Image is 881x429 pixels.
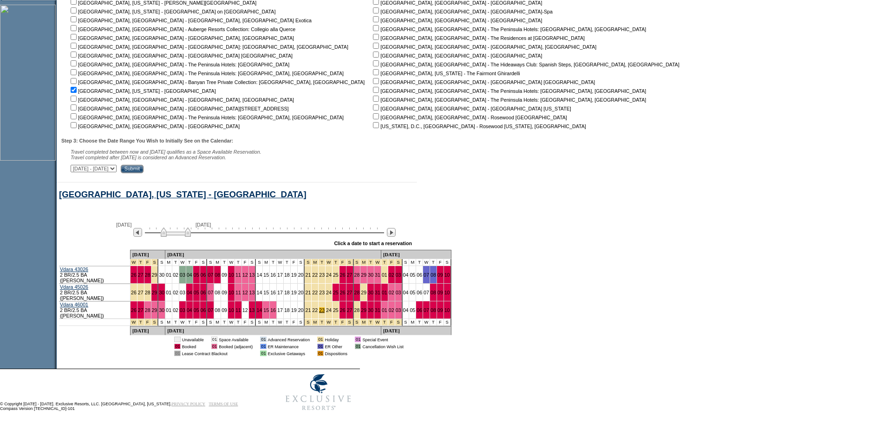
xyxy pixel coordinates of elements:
td: [DATE] [381,250,451,259]
td: T [270,319,277,326]
td: M [214,259,221,266]
a: 26 [340,307,346,313]
input: Submit [121,165,144,173]
a: 05 [410,272,415,278]
td: M [409,319,416,326]
a: 09 [222,307,227,313]
td: Space Available [219,337,253,342]
td: W [179,319,186,326]
a: 27 [347,272,352,278]
td: Thanksgiving [144,259,151,266]
a: 10 [228,290,234,295]
a: 25 [333,290,339,295]
a: 08 [215,307,220,313]
a: 04 [187,272,192,278]
td: 01 [211,337,217,342]
td: F [437,319,444,326]
a: 21 [305,290,311,295]
td: Christmas [339,319,346,326]
td: S [298,259,305,266]
td: 2 BR/2.5 BA ([PERSON_NAME]) [59,284,131,301]
td: T [235,259,242,266]
a: 13 [249,307,255,313]
a: 13 [249,272,255,278]
a: 20 [298,272,304,278]
span: [DATE] [116,222,132,227]
td: Christmas [333,319,339,326]
a: 21 [305,272,311,278]
td: Christmas [333,259,339,266]
a: 07 [424,272,429,278]
a: 29 [152,290,157,295]
a: Vdara 43026 [60,266,88,272]
td: S [298,319,305,326]
a: 03 [180,272,185,278]
a: 26 [340,290,346,295]
a: 08 [431,307,436,313]
a: 28 [354,307,360,313]
td: M [263,319,270,326]
td: W [228,319,235,326]
a: 16 [270,272,276,278]
a: 14 [256,290,262,295]
div: Click a date to start a reservation [334,240,412,246]
a: 23 [319,272,325,278]
a: 15 [263,307,269,313]
nobr: [GEOGRAPHIC_DATA], [GEOGRAPHIC_DATA] - [GEOGRAPHIC_DATA], [GEOGRAPHIC_DATA] [69,97,294,103]
td: Thanksgiving [131,259,137,266]
td: S [158,259,165,266]
a: Vdara 46001 [60,302,88,307]
a: 25 [333,272,339,278]
a: 15 [263,272,269,278]
a: 08 [431,290,436,295]
a: 27 [138,307,144,313]
nobr: [GEOGRAPHIC_DATA], [US_STATE] - [GEOGRAPHIC_DATA] on [GEOGRAPHIC_DATA] [69,9,275,14]
a: 27 [347,290,352,295]
td: T [416,259,423,266]
a: 26 [131,307,137,313]
nobr: [GEOGRAPHIC_DATA], [GEOGRAPHIC_DATA] - The Residences at [GEOGRAPHIC_DATA] [371,35,585,41]
a: 29 [361,290,366,295]
td: M [165,259,172,266]
a: 06 [417,272,422,278]
td: W [277,319,284,326]
td: Christmas [305,259,312,266]
td: Christmas [305,319,312,326]
a: 07 [424,290,429,295]
td: T [270,259,277,266]
td: M [214,319,221,326]
td: New Year's [388,259,395,266]
td: 01 [211,344,217,349]
a: 27 [138,290,144,295]
a: 22 [312,307,318,313]
td: 01 [260,344,266,349]
a: 21 [305,307,311,313]
td: New Year's [381,319,388,326]
nobr: [GEOGRAPHIC_DATA], [GEOGRAPHIC_DATA] - [GEOGRAPHIC_DATA] [GEOGRAPHIC_DATA] [371,79,595,85]
td: T [186,259,193,266]
td: Thanksgiving [151,259,159,266]
a: 04 [403,272,409,278]
td: [DATE] [131,326,165,335]
a: 03 [180,307,185,313]
nobr: [GEOGRAPHIC_DATA], [GEOGRAPHIC_DATA] - [GEOGRAPHIC_DATA], [GEOGRAPHIC_DATA] [69,35,294,41]
a: 08 [215,290,220,295]
a: 29 [361,307,366,313]
img: Previous [133,228,142,237]
nobr: [GEOGRAPHIC_DATA], [GEOGRAPHIC_DATA] - The Hideaways Club: Spanish Steps, [GEOGRAPHIC_DATA], [GEO... [371,62,679,67]
a: 14 [256,307,262,313]
td: New Year's [374,259,381,266]
td: Booked [182,344,204,349]
a: 02 [173,290,178,295]
td: T [235,319,242,326]
a: 17 [277,290,283,295]
td: 01 [174,337,180,342]
td: 2 BR/2.5 BA ([PERSON_NAME]) [59,301,131,319]
td: Christmas [312,319,319,326]
a: 27 [347,307,352,313]
a: 06 [417,307,422,313]
a: 11 [235,290,241,295]
td: Thanksgiving [137,319,144,326]
td: W [423,319,430,326]
td: Unavailable [182,337,204,342]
